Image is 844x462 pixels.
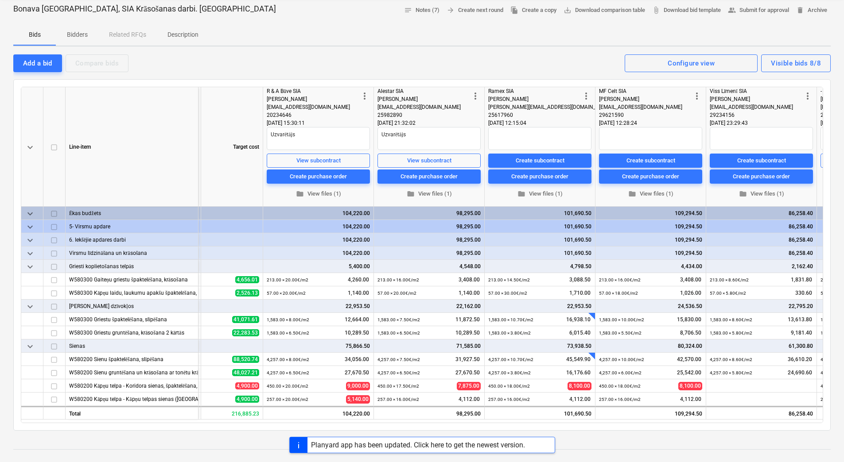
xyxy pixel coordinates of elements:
div: 104,220.00 [267,220,370,233]
div: 80,324.00 [599,339,702,353]
small: 450.00 × 18.00€ / m2 [599,384,641,389]
span: 1,710.00 [568,289,591,297]
span: more_vert [581,91,591,101]
div: W580200 Sienu gruntēšana un krāsošana ar tonētu krāsu 2 kārtās (t.sk grīdlistu un durvju aplodu s... [69,366,194,379]
span: folder [296,190,304,198]
span: 27,670.50 [344,369,370,377]
span: [EMAIL_ADDRESS][DOMAIN_NAME] [377,104,461,110]
span: Submit for approval [728,5,789,15]
span: keyboard_arrow_down [25,301,35,312]
p: Bidders [66,30,88,39]
small: 57.00 × 18.00€ / m2 [599,291,638,296]
div: 216,885.23 [201,406,263,420]
span: 10,289.50 [344,329,370,337]
div: R & A Būve SIA [267,87,359,95]
div: 22,795.20 [710,300,813,313]
small: 1,583.00 × 5.50€ / m2 [599,331,642,335]
span: Create a copy [510,5,556,15]
div: 5,400.00 [267,260,370,273]
div: 104,220.00 [267,233,370,246]
div: Ēkas budžets [69,207,194,219]
div: Griesti koplietošanas telpās [69,260,194,273]
small: 57.00 × 20.00€ / m2 [377,291,416,296]
span: 34,056.00 [344,356,370,363]
button: Archive [793,4,831,17]
span: more_vert [359,91,370,101]
div: 109,294.50 [595,406,706,420]
div: MF Celt SIA [599,87,692,95]
span: View files (1) [492,189,588,199]
span: 11,872.50 [455,316,481,323]
div: 109,294.50 [599,233,702,246]
div: [PERSON_NAME] [710,95,802,103]
span: delete [796,6,804,14]
span: 88,520.74 [232,356,259,363]
button: Create purchase order [377,169,481,184]
button: Configure view [625,54,758,72]
small: 4,257.00 × 10.00€ / m2 [599,357,644,362]
span: 13,613.80 [787,316,813,323]
span: folder [739,190,747,198]
small: 4,257.00 × 8.60€ / m2 [710,357,752,362]
div: 101,690.50 [488,246,591,260]
span: 4,112.00 [568,396,591,403]
small: 4,257.00 × 3.80€ / m2 [488,370,531,375]
div: 98,295.00 [377,220,481,233]
span: 3,408.00 [679,276,702,284]
button: View files (1) [377,187,481,201]
span: 4,900.00 [235,382,259,389]
iframe: Chat Widget [800,420,844,462]
small: 1,583.00 × 6.50€ / m2 [267,331,309,335]
div: W580300 Griestu gruntēšana, krāsošana 2 kārtās [69,326,194,339]
span: 4,260.00 [347,276,370,284]
small: 213.00 × 16.00€ / m2 [377,277,419,282]
div: W580300 Kāpņu laidu, laukumu apakšu špaktelēšana, krāsošana [69,286,194,299]
button: Create purchase order [710,169,813,184]
div: 2,162.40 [710,260,813,273]
div: Target cost [201,87,263,207]
div: 104,220.00 [267,207,370,220]
div: Create subcontract [737,155,786,166]
a: Download comparison table [560,4,649,17]
span: folder [407,190,415,198]
div: [DATE] 23:29:43 [710,119,813,127]
button: Create a copy [507,4,560,17]
div: Line-item [66,87,198,207]
small: 257.00 × 16.00€ / m2 [488,397,530,402]
button: Create subcontract [488,154,591,168]
div: 86,258.40 [710,233,813,246]
button: Create purchase order [488,169,591,184]
div: 25617960 [488,111,581,119]
span: 15,830.00 [676,316,702,323]
div: 101,690.50 [488,220,591,233]
button: Create subcontract [710,154,813,168]
small: 4,257.00 × 10.70€ / m2 [488,357,533,362]
button: Notes (7) [401,4,443,17]
div: W580200 Sienu špaktelēšana, slīpēšana [69,353,194,366]
div: W580300 Gaiteņu griestu špaktelēšana, krāsošana [69,273,194,286]
span: 2,526.13 [235,289,259,296]
small: 4,257.00 × 8.00€ / m2 [267,357,309,362]
div: 101,690.50 [485,406,595,420]
div: 86,258.40 [710,207,813,220]
div: 61,300.80 [710,339,813,353]
span: more_vert [470,91,481,101]
div: 104,220.00 [267,246,370,260]
div: W580300 Griestu špaktelēšana, slīpēšana [69,313,194,326]
small: 1,583.00 × 6.50€ / m2 [377,331,420,335]
small: 450.00 × 17.50€ / m2 [377,384,419,389]
span: folder [517,190,525,198]
span: more_vert [802,91,813,101]
div: Sienas [69,339,194,352]
span: Archive [796,5,827,15]
button: Create purchase order [599,169,702,184]
span: Download bid template [652,5,721,15]
p: Description [167,30,198,39]
div: Create subcontract [626,155,675,166]
div: W580200 Kāpņu telpa - Koridora sienas, špaktelēšana, slīpēšana, krāsošana 2x (Sienas, kur ir dz.ā... [69,379,194,392]
small: 1,583.00 × 3.80€ / m2 [488,331,531,335]
div: 22,162.00 [377,300,481,313]
div: 22,953.50 [267,300,370,313]
textarea: Uzvarētājs [377,127,481,150]
span: arrow_forward [447,6,455,14]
